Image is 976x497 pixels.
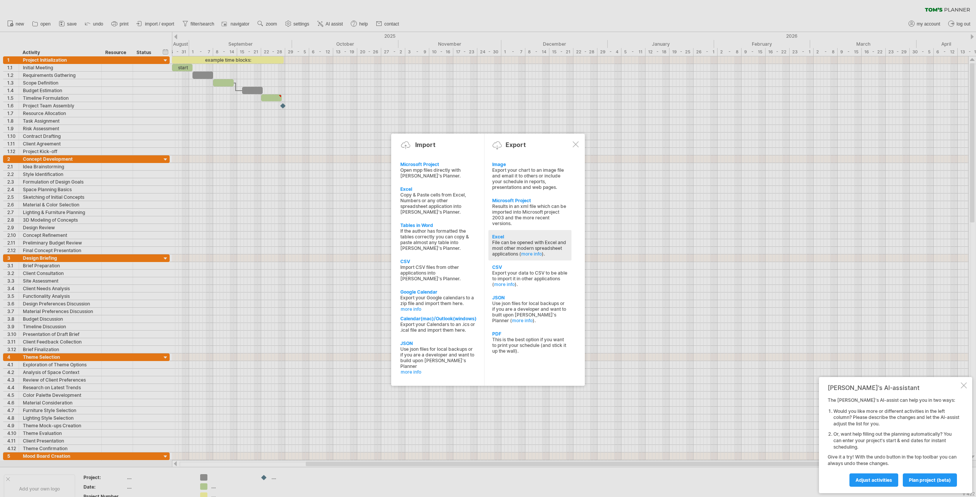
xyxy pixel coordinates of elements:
[828,384,959,392] div: [PERSON_NAME]'s AI-assistant
[401,306,476,312] a: more info
[492,337,568,354] div: This is the best option if you want to print your schedule (and stick it up the wall).
[512,318,533,323] a: more info
[492,167,568,190] div: Export your chart to an image file and email it to others or include your schedule in reports, pr...
[828,397,959,486] div: The [PERSON_NAME]'s AI-assist can help you in two ways: Give it a try! With the undo button in th...
[506,141,526,149] div: Export
[400,186,476,192] div: Excel
[492,203,568,226] div: Results in an xml file which can be imported into Microsoft project 2003 and the more recent vers...
[400,228,476,251] div: If the author has formatted the tables correctly you can copy & paste almost any table into [PERS...
[492,161,568,167] div: Image
[492,295,568,300] div: JSON
[833,408,959,427] li: Would you like more or different activities in the left column? Please describe the changes and l...
[492,300,568,323] div: Use json files for local backups or if you are a developer and want to built upon [PERSON_NAME]'s...
[492,240,568,257] div: File can be opened with Excel and most other modern spreadsheet applications ( ).
[400,222,476,228] div: Tables in Word
[415,141,435,149] div: Import
[492,270,568,287] div: Export your data to CSV to be able to import it in other applications ( ).
[494,281,515,287] a: more info
[492,264,568,270] div: CSV
[492,198,568,203] div: Microsoft Project
[492,234,568,240] div: Excel
[401,369,476,375] a: more info
[909,477,951,483] span: plan project (beta)
[400,192,476,215] div: Copy & Paste cells from Excel, Numbers or any other spreadsheet application into [PERSON_NAME]'s ...
[849,473,898,487] a: Adjust activities
[833,431,959,450] li: Or, want help filling out the planning automatically? You can enter your project's start & end da...
[521,251,542,257] a: more info
[903,473,957,487] a: plan project (beta)
[856,477,892,483] span: Adjust activities
[492,331,568,337] div: PDF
